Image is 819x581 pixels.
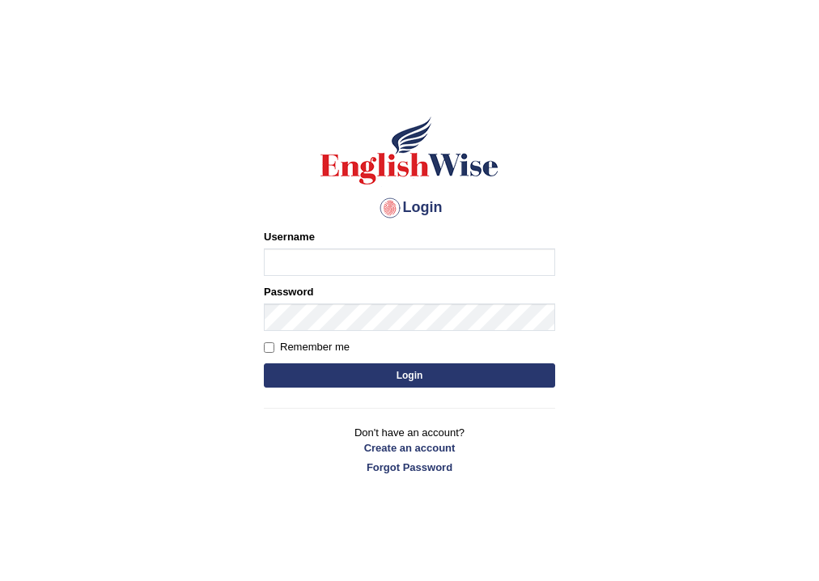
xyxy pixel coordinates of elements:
[264,284,313,299] label: Password
[264,363,555,388] button: Login
[264,339,350,355] label: Remember me
[317,114,502,187] img: Logo of English Wise sign in for intelligent practice with AI
[264,229,315,244] label: Username
[264,425,555,475] p: Don't have an account?
[264,342,274,353] input: Remember me
[264,195,555,221] h4: Login
[264,460,555,475] a: Forgot Password
[264,440,555,456] a: Create an account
